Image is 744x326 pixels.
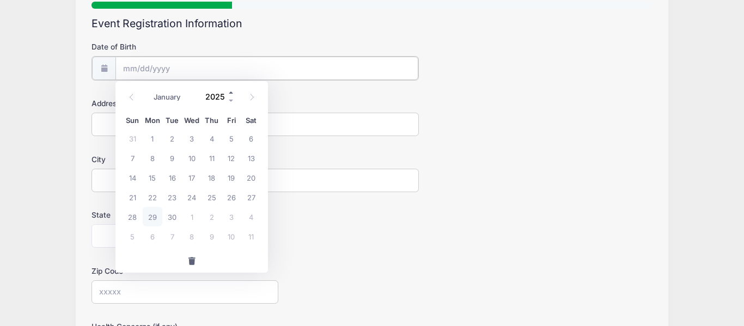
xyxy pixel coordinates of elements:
span: August 31, 2025 [123,128,142,148]
span: October 5, 2025 [123,226,142,246]
span: September 15, 2025 [143,168,162,187]
span: October 1, 2025 [182,207,202,226]
input: mm/dd/yyyy [115,57,418,80]
label: City [92,154,278,165]
span: September 27, 2025 [241,187,261,207]
span: September 18, 2025 [202,168,221,187]
span: October 6, 2025 [143,226,162,246]
span: October 10, 2025 [222,226,241,246]
span: September 19, 2025 [222,168,241,187]
input: xxxxx [92,280,278,304]
span: September 2, 2025 [162,128,182,148]
span: Fri [222,117,241,124]
span: September 21, 2025 [123,187,142,207]
span: Thu [202,117,221,124]
span: September 3, 2025 [182,128,202,148]
span: September 17, 2025 [182,168,202,187]
span: September 29, 2025 [143,207,162,226]
span: September 9, 2025 [162,148,182,168]
span: October 11, 2025 [241,226,261,246]
span: October 9, 2025 [202,226,221,246]
span: September 10, 2025 [182,148,202,168]
span: September 30, 2025 [162,207,182,226]
span: September 11, 2025 [202,148,221,168]
span: October 8, 2025 [182,226,202,246]
h2: Event Registration Information [92,17,652,30]
span: September 28, 2025 [123,207,142,226]
label: Date of Birth [92,41,278,52]
span: October 3, 2025 [222,207,241,226]
span: September 12, 2025 [222,148,241,168]
span: September 26, 2025 [222,187,241,207]
label: Zip Code [92,266,278,276]
span: September 5, 2025 [222,128,241,148]
span: September 13, 2025 [241,148,261,168]
span: September 7, 2025 [123,148,142,168]
span: Sun [123,117,142,124]
span: September 6, 2025 [241,128,261,148]
span: Mon [143,117,162,124]
span: Wed [182,117,202,124]
span: September 1, 2025 [143,128,162,148]
input: Year [200,89,235,105]
span: September 25, 2025 [202,187,221,207]
span: September 4, 2025 [202,128,221,148]
span: September 22, 2025 [143,187,162,207]
span: September 14, 2025 [123,168,142,187]
span: October 7, 2025 [162,226,182,246]
label: State [92,210,278,220]
span: Tue [162,117,182,124]
span: September 16, 2025 [162,168,182,187]
span: Sat [241,117,261,124]
span: September 24, 2025 [182,187,202,207]
select: Month [148,90,197,104]
span: September 20, 2025 [241,168,261,187]
label: Address [92,98,278,109]
span: September 8, 2025 [143,148,162,168]
span: September 23, 2025 [162,187,182,207]
span: October 2, 2025 [202,207,221,226]
span: October 4, 2025 [241,207,261,226]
